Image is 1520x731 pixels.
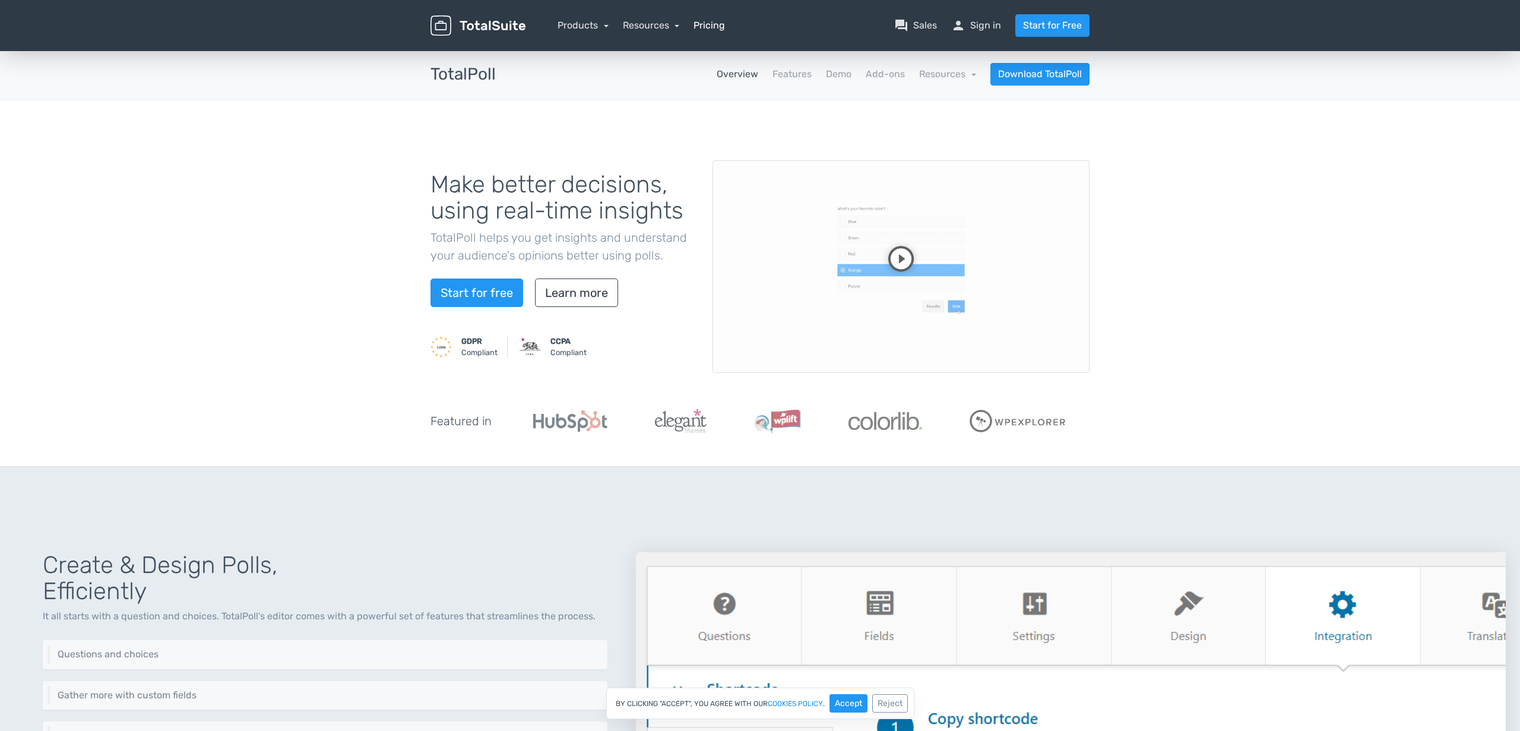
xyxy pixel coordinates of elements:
h1: Make better decisions, using real-time insights [430,172,695,224]
img: TotalSuite for WordPress [430,15,525,36]
p: TotalPoll helps you get insights and understand your audience's opinions better using polls. [430,229,695,264]
img: Colorlib [848,412,922,430]
a: Add-ons [866,67,905,81]
strong: CCPA [550,337,571,346]
a: Resources [919,68,976,80]
span: person [951,18,965,33]
a: Download TotalPoll [990,63,1090,86]
a: Learn more [535,279,618,307]
a: Resources [623,20,680,31]
h1: Create & Design Polls, Efficiently [43,552,607,605]
a: Pricing [693,18,725,33]
img: Hubspot [533,410,607,432]
img: CCPA [520,336,541,357]
a: cookies policy [768,700,823,707]
img: ElegantThemes [655,409,707,433]
p: It all starts with a question and choices. TotalPoll's editor comes with a powerful set of featur... [43,609,607,624]
div: By clicking "Accept", you agree with our . [606,688,914,719]
img: WPExplorer [970,410,1066,432]
img: WPLift [754,409,801,433]
strong: GDPR [461,337,482,346]
h5: Featured in [430,414,492,428]
a: Overview [717,67,758,81]
h3: TotalPoll [430,65,496,84]
button: Reject [872,694,908,713]
a: personSign in [951,18,1001,33]
a: Products [558,20,609,31]
a: Features [772,67,812,81]
a: Start for free [430,279,523,307]
a: Start for Free [1015,14,1090,37]
a: question_answerSales [894,18,937,33]
a: Demo [826,67,851,81]
button: Accept [829,694,867,713]
img: GDPR [430,336,452,357]
span: question_answer [894,18,908,33]
h6: Questions and choices [58,649,598,660]
small: Compliant [461,336,498,358]
small: Compliant [550,336,587,358]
